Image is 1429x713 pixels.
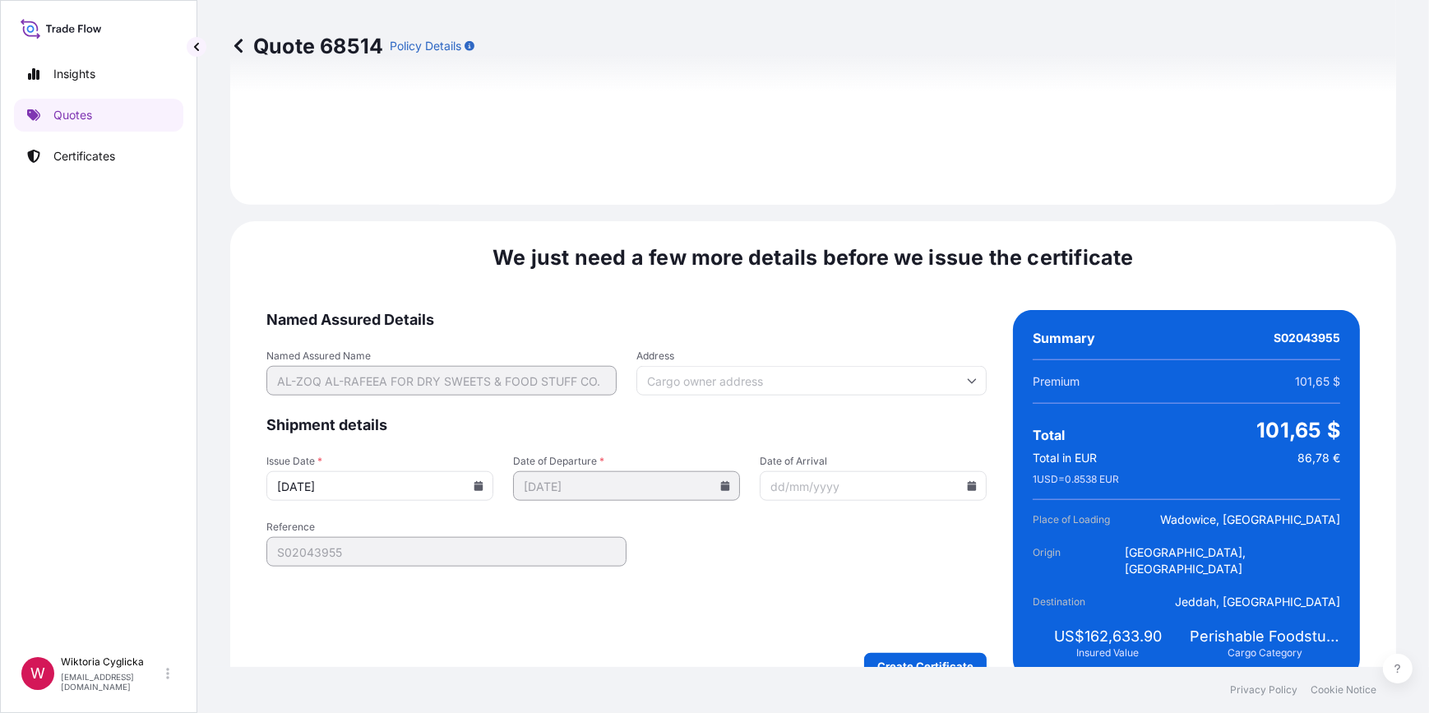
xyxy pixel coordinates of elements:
[877,658,973,674] p: Create Certificate
[61,655,163,669] p: Wiktoria Cyglicka
[1033,330,1095,346] span: Summary
[390,38,461,54] p: Policy Details
[1160,512,1340,528] span: Wadowice, [GEOGRAPHIC_DATA]
[1033,544,1125,577] span: Origin
[53,148,115,164] p: Certificates
[266,537,627,567] input: Your internal reference
[61,672,163,692] p: [EMAIL_ADDRESS][DOMAIN_NAME]
[636,350,987,363] span: Address
[760,455,987,468] span: Date of Arrival
[1033,450,1097,466] span: Total in EUR
[1190,627,1340,646] span: Perishable Foodstuffs and other temperature sensitive commodities
[266,521,627,534] span: Reference
[513,471,740,501] input: dd/mm/yyyy
[1033,373,1080,390] span: Premium
[266,310,987,330] span: Named Assured Details
[1054,627,1162,646] span: US$162,633.90
[1033,427,1065,443] span: Total
[1033,512,1125,528] span: Place of Loading
[1230,683,1297,697] a: Privacy Policy
[266,471,493,501] input: dd/mm/yyyy
[1274,330,1340,346] span: S02043955
[53,66,95,82] p: Insights
[30,665,45,682] span: W
[1297,450,1340,466] span: 86,78 €
[266,455,493,468] span: Issue Date
[1256,417,1340,443] span: 101,65 $
[1175,594,1340,610] span: Jeddah, [GEOGRAPHIC_DATA]
[1033,594,1125,610] span: Destination
[760,471,987,501] input: dd/mm/yyyy
[14,140,183,173] a: Certificates
[230,33,383,59] p: Quote 68514
[266,415,987,435] span: Shipment details
[1295,373,1340,390] span: 101,65 $
[1077,646,1140,660] span: Insured Value
[14,58,183,90] a: Insights
[493,244,1134,271] span: We just need a few more details before we issue the certificate
[864,653,987,679] button: Create Certificate
[14,99,183,132] a: Quotes
[1033,473,1119,486] span: 1 USD = 0.8538 EUR
[1311,683,1376,697] a: Cookie Notice
[513,455,740,468] span: Date of Departure
[1125,544,1340,577] span: [GEOGRAPHIC_DATA], [GEOGRAPHIC_DATA]
[636,366,987,396] input: Cargo owner address
[53,107,92,123] p: Quotes
[266,350,617,363] span: Named Assured Name
[1228,646,1302,660] span: Cargo Category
